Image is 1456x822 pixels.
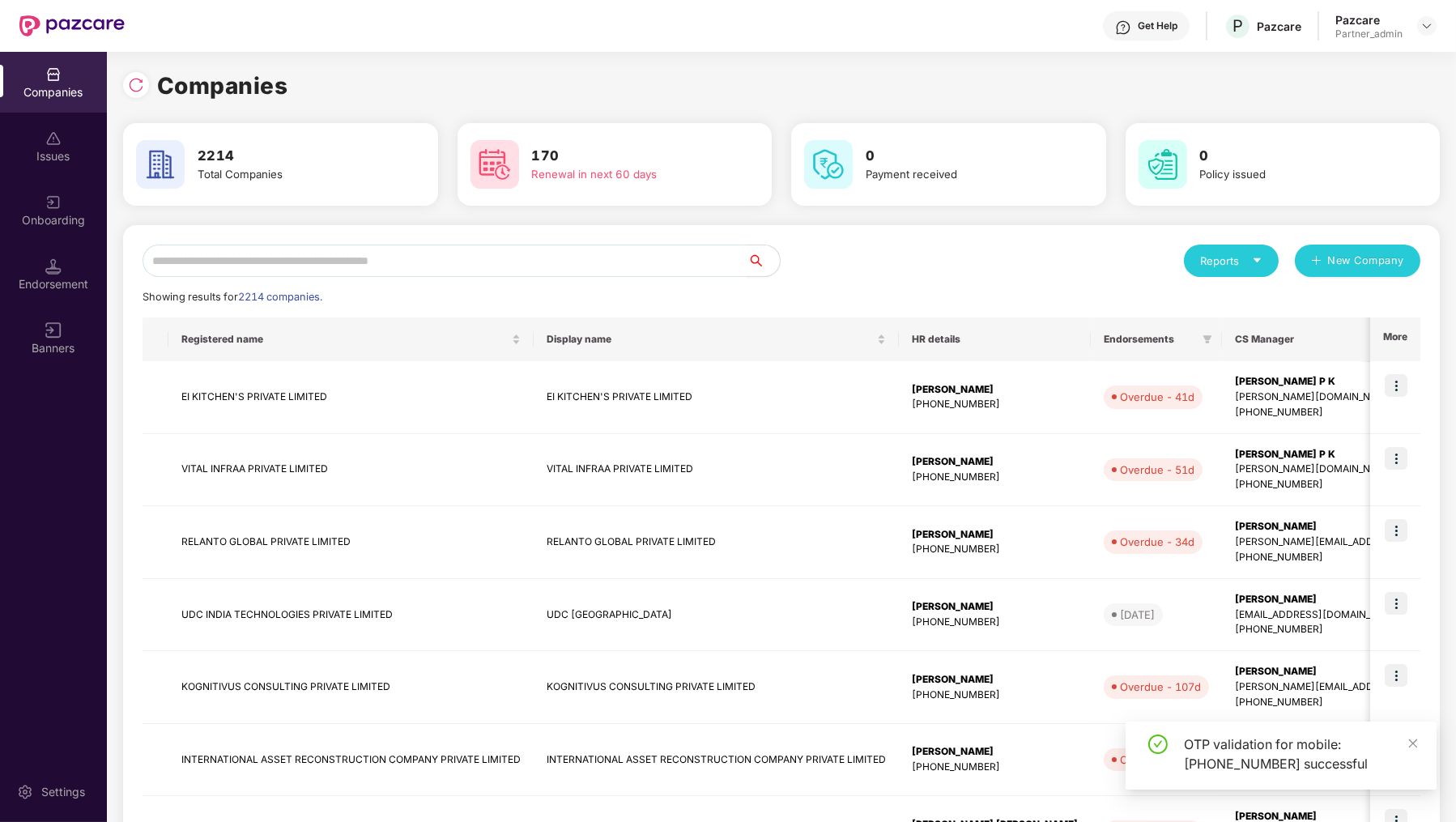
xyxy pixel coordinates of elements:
button: plusNew Company [1295,245,1420,277]
img: icon [1385,519,1407,542]
img: svg+xml;base64,PHN2ZyBpZD0iSXNzdWVzX2Rpc2FibGVkIiB4bWxucz0iaHR0cDovL3d3dy53My5vcmcvMjAwMC9zdmciIH... [45,130,62,147]
div: Policy issued [1200,166,1388,183]
span: search [747,254,780,267]
span: filter [1199,330,1215,349]
span: caret-down [1252,255,1262,266]
div: [PERSON_NAME] [912,527,1078,543]
div: Renewal in next 60 days [532,166,720,183]
img: icon [1385,374,1407,397]
span: New Company [1328,253,1405,269]
td: RELANTO GLOBAL PRIVATE LIMITED [534,506,899,579]
img: svg+xml;base64,PHN2ZyB4bWxucz0iaHR0cDovL3d3dy53My5vcmcvMjAwMC9zdmciIHdpZHRoPSI2MCIgaGVpZ2h0PSI2MC... [1139,140,1187,189]
span: P [1232,16,1243,36]
td: EI KITCHEN'S PRIVATE LIMITED [534,361,899,434]
th: More [1370,317,1420,361]
span: Registered name [181,333,509,346]
td: INTERNATIONAL ASSET RECONSTRUCTION COMPANY PRIVATE LIMITED [168,724,534,797]
div: [PHONE_NUMBER] [912,397,1078,412]
span: plus [1311,255,1322,268]
th: HR details [899,317,1091,361]
td: KOGNITIVUS CONSULTING PRIVATE LIMITED [534,651,899,724]
div: Pazcare [1257,19,1301,34]
td: KOGNITIVUS CONSULTING PRIVATE LIMITED [168,651,534,724]
img: svg+xml;base64,PHN2ZyBpZD0iUmVsb2FkLTMyeDMyIiB4bWxucz0iaHR0cDovL3d3dy53My5vcmcvMjAwMC9zdmciIHdpZH... [128,77,144,93]
img: svg+xml;base64,PHN2ZyB4bWxucz0iaHR0cDovL3d3dy53My5vcmcvMjAwMC9zdmciIHdpZHRoPSI2MCIgaGVpZ2h0PSI2MC... [804,140,853,189]
span: Showing results for [143,291,322,303]
div: Overdue - 34d [1120,534,1194,550]
img: svg+xml;base64,PHN2ZyB3aWR0aD0iMTQuNSIgaGVpZ2h0PSIxNC41IiB2aWV3Qm94PSIwIDAgMTYgMTYiIGZpbGw9Im5vbm... [45,258,62,275]
div: Overdue - 41d [1120,389,1194,405]
td: UDC INDIA TECHNOLOGIES PRIVATE LIMITED [168,579,534,652]
img: New Pazcare Logo [19,15,125,36]
h3: 0 [1200,146,1388,167]
div: [PERSON_NAME] [912,672,1078,688]
div: [PHONE_NUMBER] [912,760,1078,775]
img: svg+xml;base64,PHN2ZyBpZD0iSGVscC0zMngzMiIgeG1sbnM9Imh0dHA6Ly93d3cudzMub3JnLzIwMDAvc3ZnIiB3aWR0aD... [1115,19,1131,36]
div: Partner_admin [1335,28,1403,40]
div: [DATE] [1120,607,1155,623]
img: svg+xml;base64,PHN2ZyB3aWR0aD0iMTYiIGhlaWdodD0iMTYiIHZpZXdCb3g9IjAgMCAxNiAxNiIgZmlsbD0ibm9uZSIgeG... [45,322,62,339]
img: svg+xml;base64,PHN2ZyB4bWxucz0iaHR0cDovL3d3dy53My5vcmcvMjAwMC9zdmciIHdpZHRoPSI2MCIgaGVpZ2h0PSI2MC... [470,140,519,189]
img: icon [1385,664,1407,687]
span: filter [1203,334,1212,344]
div: Payment received [866,166,1054,183]
span: Display name [547,333,874,346]
div: [PERSON_NAME] [912,382,1078,398]
h3: 0 [866,146,1054,167]
th: Registered name [168,317,534,361]
div: [PERSON_NAME] [912,599,1078,615]
div: [PHONE_NUMBER] [912,470,1078,485]
th: Display name [534,317,899,361]
div: Get Help [1138,19,1177,32]
div: [PERSON_NAME] [912,454,1078,470]
div: Total Companies [198,166,385,183]
span: check-circle [1148,735,1168,754]
h3: 170 [532,146,720,167]
div: [PERSON_NAME] [912,744,1078,760]
img: svg+xml;base64,PHN2ZyB4bWxucz0iaHR0cDovL3d3dy53My5vcmcvMjAwMC9zdmciIHdpZHRoPSI2MCIgaGVpZ2h0PSI2MC... [136,140,185,189]
h3: 2214 [198,146,385,167]
div: Overdue - 22d [1120,752,1194,768]
span: Endorsements [1104,333,1196,346]
div: [PHONE_NUMBER] [912,688,1078,703]
div: Reports [1200,253,1262,269]
td: RELANTO GLOBAL PRIVATE LIMITED [168,506,534,579]
div: [PHONE_NUMBER] [912,615,1078,630]
span: close [1407,738,1419,749]
div: OTP validation for mobile: [PHONE_NUMBER] successful [1184,735,1417,773]
div: Settings [36,784,90,800]
td: VITAL INFRAA PRIVATE LIMITED [534,434,899,507]
div: Overdue - 51d [1120,462,1194,478]
h1: Companies [157,68,288,104]
img: svg+xml;base64,PHN2ZyBpZD0iRHJvcGRvd24tMzJ4MzIiIHhtbG5zPSJodHRwOi8vd3d3LnczLm9yZy8yMDAwL3N2ZyIgd2... [1420,19,1433,32]
td: UDC [GEOGRAPHIC_DATA] [534,579,899,652]
div: Overdue - 107d [1120,679,1201,695]
img: svg+xml;base64,PHN2ZyB3aWR0aD0iMjAiIGhlaWdodD0iMjAiIHZpZXdCb3g9IjAgMCAyMCAyMCIgZmlsbD0ibm9uZSIgeG... [45,194,62,211]
td: EI KITCHEN'S PRIVATE LIMITED [168,361,534,434]
td: VITAL INFRAA PRIVATE LIMITED [168,434,534,507]
img: icon [1385,447,1407,470]
div: [PHONE_NUMBER] [912,542,1078,557]
div: Pazcare [1335,12,1403,28]
img: svg+xml;base64,PHN2ZyBpZD0iQ29tcGFuaWVzIiB4bWxucz0iaHR0cDovL3d3dy53My5vcmcvMjAwMC9zdmciIHdpZHRoPS... [45,66,62,83]
img: svg+xml;base64,PHN2ZyBpZD0iU2V0dGluZy0yMHgyMCIgeG1sbnM9Imh0dHA6Ly93d3cudzMub3JnLzIwMDAvc3ZnIiB3aW... [17,784,33,800]
td: INTERNATIONAL ASSET RECONSTRUCTION COMPANY PRIVATE LIMITED [534,724,899,797]
img: icon [1385,592,1407,615]
button: search [747,245,781,277]
span: 2214 companies. [238,291,322,303]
